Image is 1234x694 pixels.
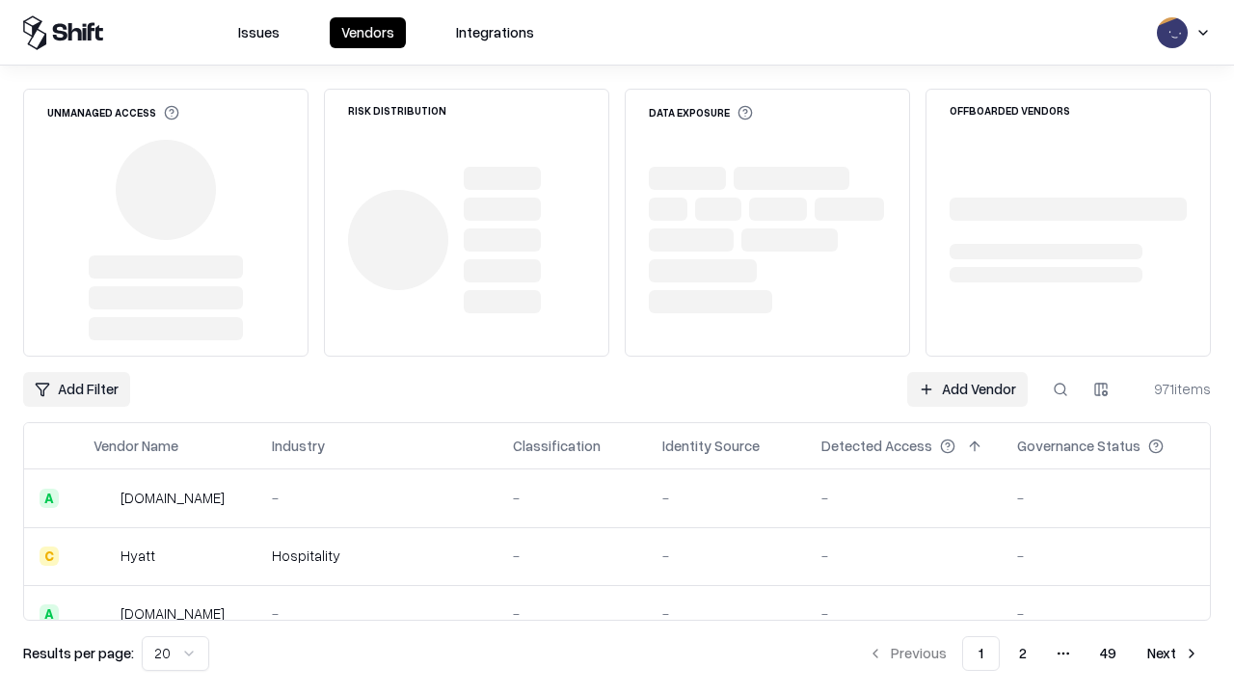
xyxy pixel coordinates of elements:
div: - [1017,488,1194,508]
div: Offboarded Vendors [950,105,1070,116]
button: 49 [1085,636,1132,671]
div: Classification [513,436,601,456]
div: - [513,546,631,566]
div: [DOMAIN_NAME] [121,603,225,624]
a: Add Vendor [907,372,1028,407]
div: Data Exposure [649,105,753,120]
div: Hyatt [121,546,155,566]
p: Results per page: [23,643,134,663]
div: [DOMAIN_NAME] [121,488,225,508]
button: Issues [227,17,291,48]
div: - [272,603,482,624]
div: Hospitality [272,546,482,566]
button: Vendors [330,17,406,48]
div: Risk Distribution [348,105,446,116]
button: Add Filter [23,372,130,407]
div: - [662,603,791,624]
div: - [662,488,791,508]
button: 2 [1004,636,1042,671]
img: Hyatt [94,547,113,566]
div: Identity Source [662,436,760,456]
div: - [821,603,986,624]
div: Governance Status [1017,436,1140,456]
div: - [513,488,631,508]
div: A [40,604,59,624]
button: Integrations [444,17,546,48]
button: Next [1136,636,1211,671]
div: - [662,546,791,566]
div: - [513,603,631,624]
div: Industry [272,436,325,456]
div: - [1017,603,1194,624]
div: - [821,546,986,566]
div: Unmanaged Access [47,105,179,120]
div: C [40,547,59,566]
button: 1 [962,636,1000,671]
nav: pagination [856,636,1211,671]
div: A [40,489,59,508]
div: - [272,488,482,508]
div: 971 items [1134,379,1211,399]
img: primesec.co.il [94,604,113,624]
div: Vendor Name [94,436,178,456]
div: - [1017,546,1194,566]
img: intrado.com [94,489,113,508]
div: - [821,488,986,508]
div: Detected Access [821,436,932,456]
